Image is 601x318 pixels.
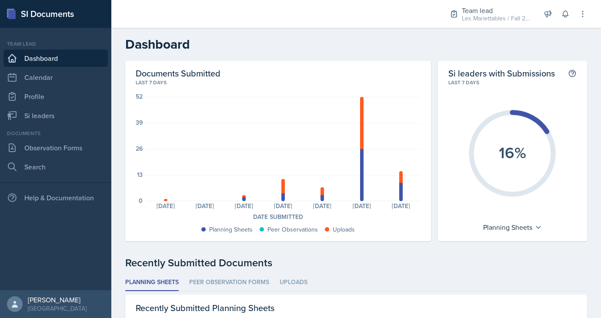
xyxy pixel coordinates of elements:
h2: Dashboard [125,36,587,52]
div: Last 7 days [136,79,421,86]
div: Planning Sheets [209,225,253,234]
div: Team lead [3,40,108,48]
div: [DATE] [342,203,381,209]
div: 52 [136,93,143,99]
a: Dashboard [3,50,108,67]
div: 0 [139,198,143,204]
h2: Si leaders with Submissions [448,68,555,79]
h2: Documents Submitted [136,68,421,79]
a: Search [3,158,108,176]
div: [DATE] [264,203,303,209]
div: 13 [137,172,143,178]
li: Uploads [280,274,307,291]
li: Planning Sheets [125,274,179,291]
a: Si leaders [3,107,108,124]
div: Recently Submitted Documents [125,255,587,271]
text: 16% [499,141,526,164]
div: [DATE] [381,203,421,209]
a: Profile [3,88,108,105]
div: [PERSON_NAME] [28,295,87,304]
div: Team lead [462,5,531,16]
div: [DATE] [224,203,264,209]
div: [GEOGRAPHIC_DATA] [28,304,87,313]
div: Date Submitted [136,212,421,222]
div: 39 [136,119,143,126]
div: Help & Documentation [3,189,108,206]
div: [DATE] [185,203,224,209]
div: Les Mariettables / Fall 2025 [462,14,531,23]
div: Documents [3,129,108,137]
div: [DATE] [146,203,185,209]
div: Uploads [333,225,355,234]
a: Observation Forms [3,139,108,156]
div: Last 7 days [448,79,577,86]
div: Peer Observations [267,225,318,234]
li: Peer Observation Forms [189,274,269,291]
div: [DATE] [303,203,342,209]
a: Calendar [3,69,108,86]
div: 26 [136,146,143,152]
div: Planning Sheets [479,220,546,234]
